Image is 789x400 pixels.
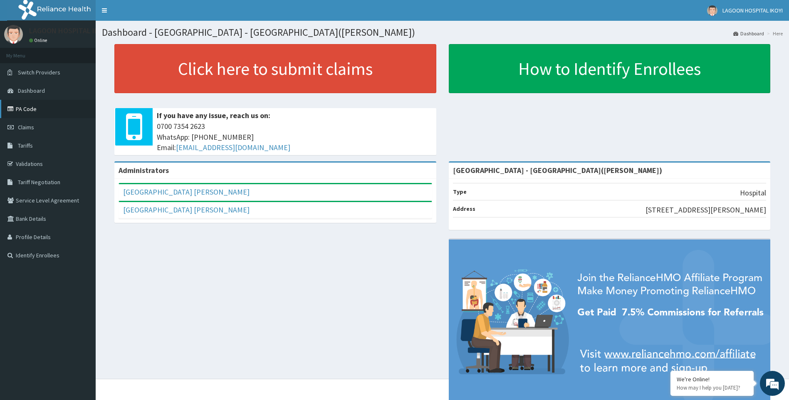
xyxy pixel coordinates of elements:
b: Address [453,205,475,212]
span: Switch Providers [18,69,60,76]
span: 0700 7354 2623 WhatsApp: [PHONE_NUMBER] Email: [157,121,432,153]
a: [GEOGRAPHIC_DATA] [PERSON_NAME] [123,187,250,197]
p: How may I help you today? [677,384,747,391]
span: Claims [18,123,34,131]
p: Hospital [740,188,766,198]
span: Tariff Negotiation [18,178,60,186]
span: Tariffs [18,142,33,149]
li: Here [765,30,783,37]
b: If you have any issue, reach us on: [157,111,270,120]
h1: Dashboard - [GEOGRAPHIC_DATA] - [GEOGRAPHIC_DATA]([PERSON_NAME]) [102,27,783,38]
a: Dashboard [733,30,764,37]
a: Online [29,37,49,43]
a: Click here to submit claims [114,44,436,93]
p: [STREET_ADDRESS][PERSON_NAME] [646,205,766,215]
b: Type [453,188,467,195]
div: We're Online! [677,375,747,383]
b: Administrators [119,165,169,175]
p: LAGOON HOSPITAL IKOYI [29,27,109,35]
a: [EMAIL_ADDRESS][DOMAIN_NAME] [176,143,290,152]
a: How to Identify Enrollees [449,44,771,93]
strong: [GEOGRAPHIC_DATA] - [GEOGRAPHIC_DATA]([PERSON_NAME]) [453,165,662,175]
span: LAGOON HOSPITAL IKOYI [722,7,783,14]
img: User Image [4,25,23,44]
img: User Image [707,5,717,16]
a: [GEOGRAPHIC_DATA] [PERSON_NAME] [123,205,250,215]
span: Dashboard [18,87,45,94]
